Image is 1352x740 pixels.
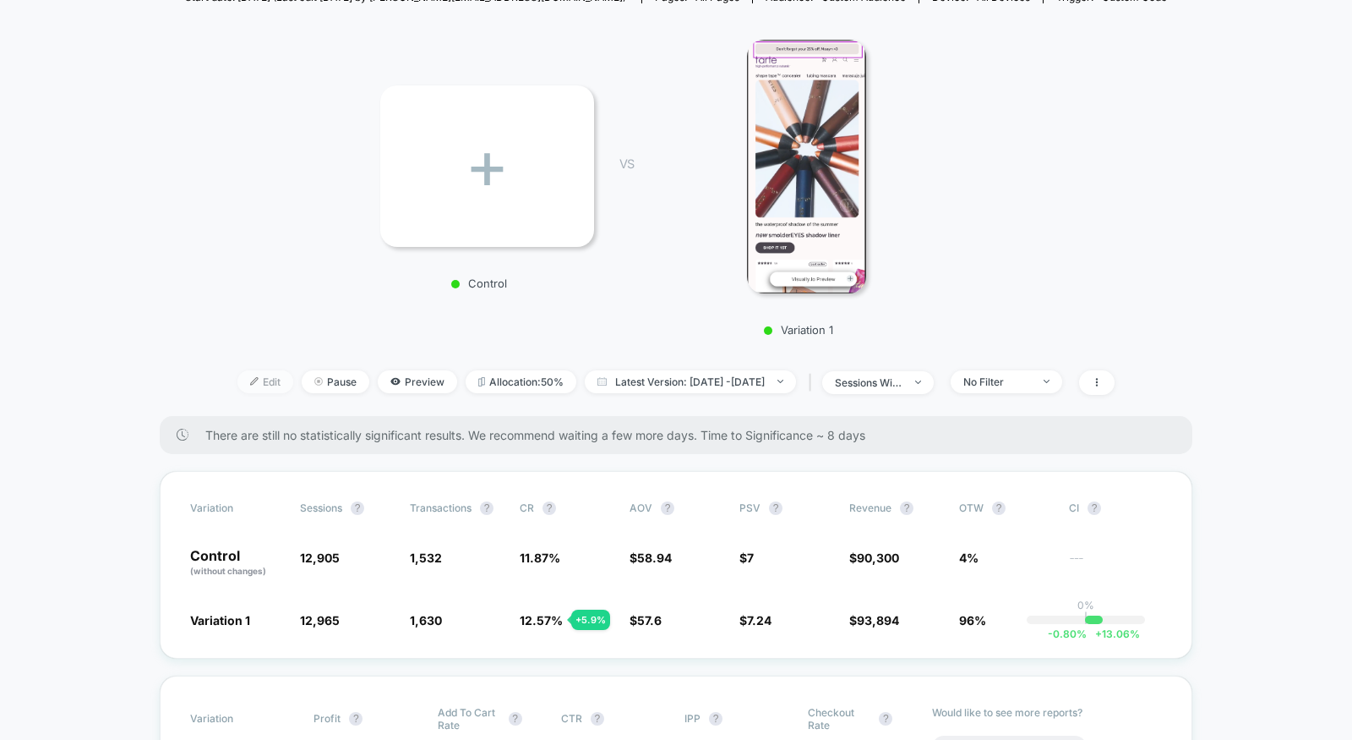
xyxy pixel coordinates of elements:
[900,502,913,515] button: ?
[739,613,771,628] span: $
[879,712,892,726] button: ?
[520,613,563,628] span: 12.57 %
[1087,628,1140,640] span: 13.06 %
[410,613,442,628] span: 1,630
[300,551,340,565] span: 12,905
[959,551,979,565] span: 4%
[571,610,610,630] div: + 5.9 %
[509,712,522,726] button: ?
[684,712,701,725] span: IPP
[380,85,594,247] div: +
[190,613,250,628] span: Variation 1
[300,502,342,514] span: Sessions
[372,277,586,290] p: Control
[804,370,822,395] span: |
[300,613,340,628] span: 12,965
[857,551,899,565] span: 90,300
[351,502,364,515] button: ?
[466,370,576,393] span: Allocation: 50%
[302,370,369,393] span: Pause
[661,502,674,515] button: ?
[992,502,1006,515] button: ?
[1044,380,1049,383] img: end
[190,549,283,578] p: Control
[438,706,500,732] span: Add To Cart Rate
[915,381,921,384] img: end
[250,377,259,386] img: edit
[480,502,493,515] button: ?
[314,377,323,386] img: end
[739,551,754,565] span: $
[963,375,1031,388] div: No Filter
[410,551,442,565] span: 1,532
[478,377,485,386] img: rebalance
[1088,502,1101,515] button: ?
[190,566,266,576] span: (without changes)
[1069,502,1162,515] span: CI
[237,370,293,393] span: Edit
[849,613,899,628] span: $
[849,502,891,514] span: Revenue
[959,613,986,628] span: 96%
[190,502,283,515] span: Variation
[561,712,582,725] span: CTR
[739,502,760,514] span: PSV
[630,551,672,565] span: $
[808,706,870,732] span: Checkout Rate
[591,712,604,726] button: ?
[1084,611,1088,624] p: |
[520,502,534,514] span: CR
[777,380,783,383] img: end
[205,428,1158,442] span: There are still no statistically significant results. We recommend waiting a few more days . Time...
[932,706,1163,719] p: Would like to see more reports?
[747,613,771,628] span: 7.24
[1048,628,1087,640] span: -0.80 %
[410,502,472,514] span: Transactions
[630,613,662,628] span: $
[849,551,899,565] span: $
[1095,628,1102,640] span: +
[769,502,782,515] button: ?
[709,712,722,726] button: ?
[835,376,902,389] div: sessions with impression
[542,502,556,515] button: ?
[651,323,946,337] p: Variation 1
[857,613,899,628] span: 93,894
[619,156,633,171] span: VS
[747,40,866,293] img: Variation 1 main
[585,370,796,393] span: Latest Version: [DATE] - [DATE]
[1077,599,1094,611] p: 0%
[637,551,672,565] span: 58.94
[349,712,363,726] button: ?
[630,502,652,514] span: AOV
[597,377,607,386] img: calendar
[637,613,662,628] span: 57.6
[747,551,754,565] span: 7
[190,706,283,732] span: Variation
[520,551,560,565] span: 11.87 %
[1069,553,1162,578] span: ---
[959,502,1052,515] span: OTW
[378,370,457,393] span: Preview
[313,712,341,725] span: Profit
